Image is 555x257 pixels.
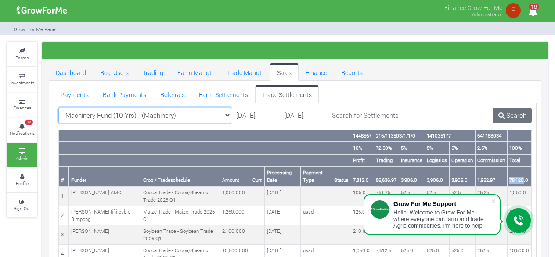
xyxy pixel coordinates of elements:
small: Profile [16,180,29,186]
a: Trade Settlements [255,85,319,103]
a: Bank Payments [96,85,153,103]
th: 3,906.0 [399,167,425,186]
td: 2 [59,206,69,225]
td: 105.0 [351,186,374,206]
th: Payment Type [301,167,332,186]
a: Search [493,108,532,123]
td: 1,260.000 [220,206,250,225]
td: 126.0 [351,206,374,225]
td: 1,050.0 [507,186,531,206]
small: Administrator [472,11,502,18]
td: [DATE] [265,225,301,245]
a: 18 Notifications [7,118,37,142]
th: Profit [351,154,374,167]
a: Sign Out [7,193,37,217]
td: ussd [301,206,332,225]
td: 1,050.000 [220,186,250,206]
span: 18 [529,4,539,10]
th: 10% [351,142,374,154]
th: 1448567 [351,130,374,142]
th: Processing Date [265,167,301,186]
td: [PERSON_NAME] AMO [69,186,141,206]
th: 216/113503/1/1/0 [374,130,425,142]
th: Commission [475,154,507,167]
a: Payments [54,85,96,103]
th: 641188034 [475,130,507,142]
img: growforme image [505,2,522,19]
td: 3 [59,225,69,245]
div: Grow For Me Support [393,200,491,207]
a: Admin [7,143,37,167]
a: Trading [136,63,170,81]
a: Trade Mangt. [220,63,270,81]
p: Finance Grow For Me [444,2,502,12]
small: Finances [13,105,31,111]
td: [PERSON_NAME] [69,225,141,245]
small: Investments [10,80,34,86]
td: 52.5 [449,186,475,206]
input: Search for Settlements [327,108,494,123]
th: 1,952.97 [475,167,507,186]
td: [DATE] [265,186,301,206]
th: 5% [449,142,475,154]
th: Amount [220,167,250,186]
a: Dashboard [49,63,93,81]
small: Sign Out [14,205,31,211]
a: Referrals [153,85,192,103]
a: Finance [299,63,334,81]
th: Operation [449,154,475,167]
th: Trading [374,154,399,167]
input: DD/MM/YYYY [231,108,279,123]
td: 52.5 [425,186,449,206]
small: Notifications [10,130,35,136]
td: Cocoa Trade - Cocoa/Shearnut Trade 2026 Q1 [141,186,220,206]
a: Farms [7,42,37,66]
th: 141035177 [425,130,475,142]
a: Finances [7,93,37,117]
th: Funder [69,167,141,186]
td: 2,100.000 [220,225,250,245]
th: Logistics [425,154,449,167]
td: 210.0 [351,225,374,245]
a: Reg. Users [93,63,136,81]
small: Grow For Me Panel [14,26,57,33]
th: Curr. [250,167,265,186]
td: 1 [59,186,69,206]
a: Reports [334,63,370,81]
div: Hello! Welcome to Grow For Me where everyone can farm and trade Agric commodities. I'm here to help. [393,209,491,229]
td: [DATE] [265,206,301,225]
th: 3,906.0 [449,167,475,186]
th: 72.50% [374,142,399,154]
th: Status [332,167,351,186]
td: 26.25 [475,186,507,206]
a: Investments [7,67,37,91]
th: 7,812.0 [351,167,374,186]
th: 78,120.0 [507,167,531,186]
th: Insurance [399,154,425,167]
th: 5% [425,142,449,154]
i: Notifications [524,2,541,22]
a: Farm Settlements [192,85,255,103]
a: Sales [270,63,299,81]
img: growforme image [14,2,70,19]
td: 52.5 [399,186,425,206]
th: # [59,167,69,186]
td: [PERSON_NAME] fifii byble Bimpong [69,206,141,225]
span: 18 [25,120,33,125]
a: 18 [524,8,541,17]
a: Farm Mangt. [170,63,220,81]
th: Total [507,154,531,167]
small: Admin [16,155,29,161]
input: DD/MM/YYYY [279,108,327,123]
a: Profile [7,168,37,192]
th: 56,636.97 [374,167,399,186]
th: 100% [507,142,531,154]
small: Farms [15,54,29,61]
td: Soybean Trade - Soybean Trade 2026 Q1 [141,225,220,245]
th: 5% [399,142,425,154]
th: 2.5% [475,142,507,154]
td: 761.25 [374,186,399,206]
th: Crop / Tradeschedule [141,167,220,186]
th: 3,906.0 [425,167,449,186]
td: Maize Trade - Maize Trade 2026 Q1 [141,206,220,225]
